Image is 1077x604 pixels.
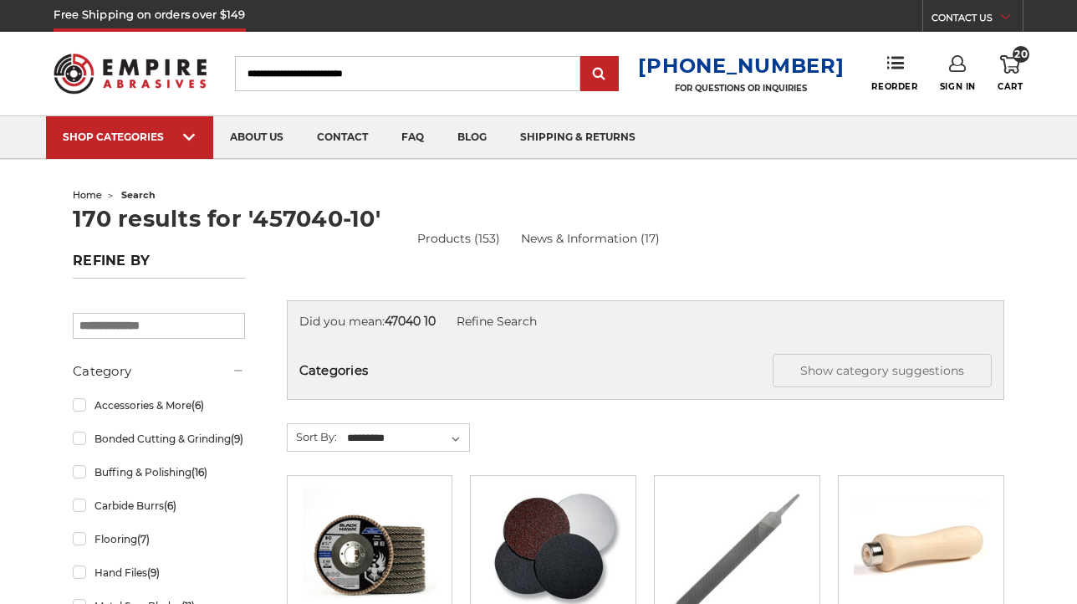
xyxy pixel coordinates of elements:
[213,116,300,159] a: about us
[385,116,441,159] a: faq
[871,81,917,92] span: Reorder
[73,458,245,487] a: Buffing & Polishing(16)
[441,116,503,159] a: blog
[299,313,992,330] div: Did you mean:
[863,538,978,571] a: Quick view
[998,55,1023,92] a: 20 Cart
[191,399,204,412] span: (6)
[871,55,917,91] a: Reorder
[299,354,992,387] h5: Categories
[137,533,150,545] span: (7)
[583,58,616,91] input: Submit
[147,566,160,579] span: (9)
[73,558,245,587] a: Hand Files(9)
[231,433,243,445] span: (9)
[73,391,245,420] a: Accessories & More(6)
[73,189,102,201] a: home
[191,466,207,479] span: (16)
[73,361,245,381] h5: Category
[73,424,245,453] a: Bonded Cutting & Grinding(9)
[73,207,1004,230] h1: 170 results for '457040-10'
[288,424,338,449] label: Sort By:
[998,81,1023,92] span: Cart
[121,189,156,201] span: search
[496,538,611,571] a: Quick view
[73,491,245,520] a: Carbide Burrs(6)
[773,354,992,387] button: Show category suggestions
[345,426,469,451] select: Sort By:
[521,230,660,248] a: News & Information (17)
[63,131,197,143] div: SHOP CATEGORIES
[54,44,207,104] img: Empire Abrasives
[457,314,537,329] a: Refine Search
[417,230,500,248] a: Products (153)
[680,538,795,571] a: Quick view
[300,116,385,159] a: contact
[73,525,245,554] a: Flooring(7)
[164,499,176,512] span: (6)
[312,538,427,571] a: Quick view
[1013,46,1029,63] span: 20
[638,83,844,94] p: FOR QUESTIONS OR INQUIRIES
[638,54,844,78] a: [PHONE_NUMBER]
[940,81,976,92] span: Sign In
[385,314,436,329] strong: 47040 10
[73,253,245,279] h5: Refine by
[932,8,1023,32] a: CONTACT US
[503,116,652,159] a: shipping & returns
